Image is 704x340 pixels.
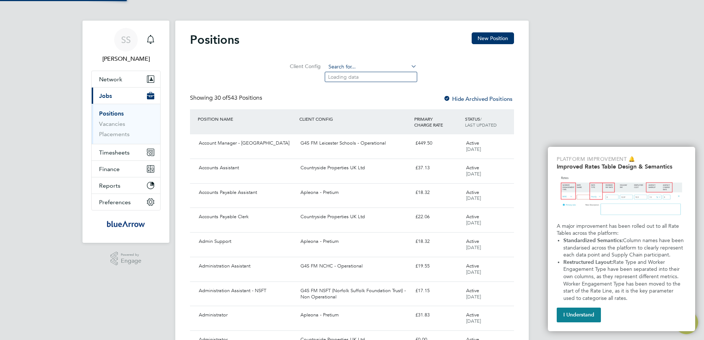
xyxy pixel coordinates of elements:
[412,235,463,248] div: £18.32
[288,63,321,70] label: Client Config
[563,259,682,301] span: Rate Type and Worker Engagement Type have been separated into their own columns, as they represen...
[466,140,479,146] span: Active
[412,309,463,321] div: £31.83
[412,260,463,272] div: £19.55
[298,211,412,223] div: Countryside Properties UK Ltd
[463,112,514,131] div: STATUS
[91,28,161,63] a: Go to account details
[465,122,497,128] span: LAST UPDATED
[99,182,120,189] span: Reports
[466,213,479,220] span: Active
[196,162,298,174] div: Accounts Assistant
[107,218,145,230] img: bluearrow-logo-retina.png
[472,32,514,44] button: New Position
[557,173,686,220] img: Updated Rates Table Design & Semantics
[82,21,169,243] nav: Main navigation
[214,94,262,102] span: 543 Positions
[91,218,161,230] a: Go to home page
[466,318,481,324] span: [DATE]
[443,95,513,102] label: Hide Archived Positions
[99,92,112,99] span: Jobs
[466,238,479,244] span: Active
[466,244,481,251] span: [DATE]
[466,171,481,177] span: [DATE]
[548,147,695,331] div: Improved Rate Table Semantics
[196,211,298,223] div: Accounts Payable Clerk
[298,112,412,125] div: CLIENT CONFIG
[196,137,298,149] div: Account Manager - [GEOGRAPHIC_DATA]
[121,252,141,258] span: Powered by
[412,211,463,223] div: £22.06
[466,263,479,269] span: Active
[91,54,161,63] span: Steve Slade
[298,162,412,174] div: Countryside Properties UK Ltd
[196,235,298,248] div: Admin Support
[196,112,298,125] div: POSITION NAME
[99,131,130,138] a: Placements
[196,309,298,321] div: Administrator
[298,235,412,248] div: Apleona - Pretium
[557,163,686,170] h2: Improved Rates Table Design & Semantics
[196,187,298,199] div: Accounts Payable Assistant
[121,35,131,45] span: SS
[563,237,623,244] strong: Standardized Semantics:
[466,146,481,152] span: [DATE]
[214,94,228,102] span: 30 of
[196,285,298,297] div: Administration Assistant - NSFT
[298,187,412,199] div: Apleona - Pretium
[466,220,481,226] span: [DATE]
[412,112,463,131] div: PRIMARY CHARGE RATE
[325,72,417,82] li: Loading data
[196,260,298,272] div: Administration Assistant
[121,258,141,264] span: Engage
[466,164,479,171] span: Active
[190,32,239,47] h2: Positions
[563,259,613,265] strong: Restructured Layout:
[557,156,686,163] p: Platform Improvement 🔔
[99,199,131,206] span: Preferences
[557,308,601,322] button: I Understand
[466,195,481,201] span: [DATE]
[99,110,124,117] a: Positions
[412,285,463,297] div: £17.15
[298,309,412,321] div: Apleona - Pretium
[480,116,482,122] span: /
[466,294,481,300] span: [DATE]
[99,76,122,83] span: Network
[466,269,481,275] span: [DATE]
[557,223,686,237] p: A major improvement has been rolled out to all Rate Tables across the platform:
[466,189,479,195] span: Active
[99,149,130,156] span: Timesheets
[190,94,264,102] div: Showing
[99,166,120,173] span: Finance
[326,62,417,72] input: Search for...
[298,137,412,149] div: G4S FM Leicester Schools - Operational
[412,137,463,149] div: £449.50
[298,285,412,303] div: G4S FM NSFT (Norfolk Suffolk Foundation Trust) - Non Operational
[466,312,479,318] span: Active
[99,120,125,127] a: Vacancies
[412,162,463,174] div: £37.13
[466,287,479,294] span: Active
[412,187,463,199] div: £18.32
[563,237,685,258] span: Column names have been standarised across the platform to clearly represent each data point and S...
[298,260,412,272] div: G4S FM NCHC - Operational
